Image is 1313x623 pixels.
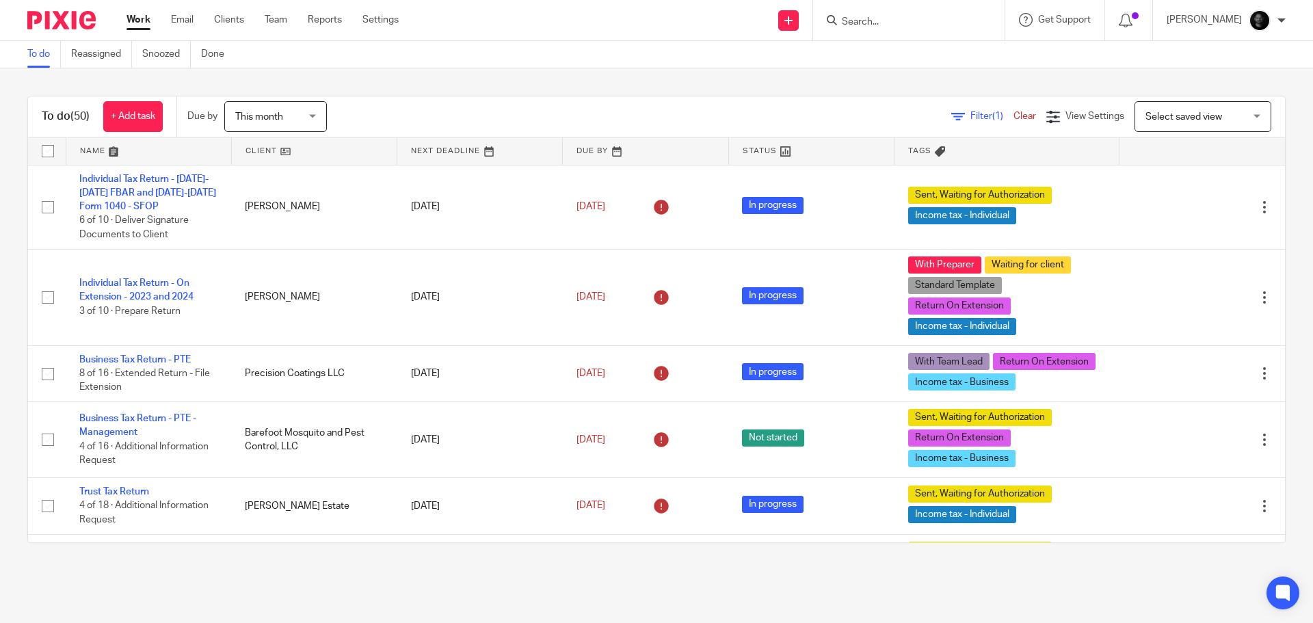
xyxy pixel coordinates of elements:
[576,369,605,378] span: [DATE]
[79,501,209,525] span: 4 of 18 · Additional Information Request
[235,112,283,122] span: This month
[397,345,563,401] td: [DATE]
[908,353,990,370] span: With Team Lead
[908,542,1052,559] span: Sent, Waiting for Authorization
[103,101,163,132] a: + Add task
[576,202,605,211] span: [DATE]
[397,402,563,478] td: [DATE]
[79,369,210,393] span: 8 of 16 · Extended Return - File Extension
[1038,15,1091,25] span: Get Support
[742,197,804,214] span: In progress
[908,409,1052,426] span: Sent, Waiting for Authorization
[27,11,96,29] img: Pixie
[742,496,804,513] span: In progress
[127,13,150,27] a: Work
[308,13,342,27] a: Reports
[79,442,209,466] span: 4 of 16 · Additional Information Request
[908,277,1002,294] span: Standard Template
[142,41,191,68] a: Snoozed
[231,249,397,345] td: [PERSON_NAME]
[71,41,132,68] a: Reassigned
[840,16,964,29] input: Search
[79,278,194,302] a: Individual Tax Return - On Extension - 2023 and 2024
[908,486,1052,503] span: Sent, Waiting for Authorization
[201,41,235,68] a: Done
[214,13,244,27] a: Clients
[742,363,804,380] span: In progress
[908,318,1016,335] span: Income tax - Individual
[908,373,1016,390] span: Income tax - Business
[576,292,605,302] span: [DATE]
[1145,112,1222,122] span: Select saved view
[231,165,397,249] td: [PERSON_NAME]
[79,174,216,212] a: Individual Tax Return - [DATE]-[DATE] FBAR and [DATE]-[DATE] Form 1040 - SFOP
[187,109,217,123] p: Due by
[79,487,149,496] a: Trust Tax Return
[742,429,804,447] span: Not started
[970,111,1013,121] span: Filter
[79,414,196,437] a: Business Tax Return - PTE - Management
[908,450,1016,467] span: Income tax - Business
[231,534,397,610] td: Noodyskin Inc.
[42,109,90,124] h1: To do
[908,429,1011,447] span: Return On Extension
[397,165,563,249] td: [DATE]
[985,256,1071,274] span: Waiting for client
[908,147,931,155] span: Tags
[908,297,1011,315] span: Return On Extension
[231,478,397,534] td: [PERSON_NAME] Estate
[231,345,397,401] td: Precision Coatings LLC
[231,402,397,478] td: Barefoot Mosquito and Pest Control, LLC
[908,256,981,274] span: With Preparer
[1249,10,1271,31] img: Chris.jpg
[992,111,1003,121] span: (1)
[397,478,563,534] td: [DATE]
[79,216,189,240] span: 6 of 10 · Deliver Signature Documents to Client
[171,13,194,27] a: Email
[576,435,605,445] span: [DATE]
[742,287,804,304] span: In progress
[908,207,1016,224] span: Income tax - Individual
[1167,13,1242,27] p: [PERSON_NAME]
[70,111,90,122] span: (50)
[1013,111,1036,121] a: Clear
[397,534,563,610] td: [DATE]
[265,13,287,27] a: Team
[576,501,605,511] span: [DATE]
[397,249,563,345] td: [DATE]
[908,506,1016,523] span: Income tax - Individual
[79,355,191,364] a: Business Tax Return - PTE
[79,306,181,316] span: 3 of 10 · Prepare Return
[993,353,1096,370] span: Return On Extension
[908,187,1052,204] span: Sent, Waiting for Authorization
[1065,111,1124,121] span: View Settings
[27,41,61,68] a: To do
[362,13,399,27] a: Settings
